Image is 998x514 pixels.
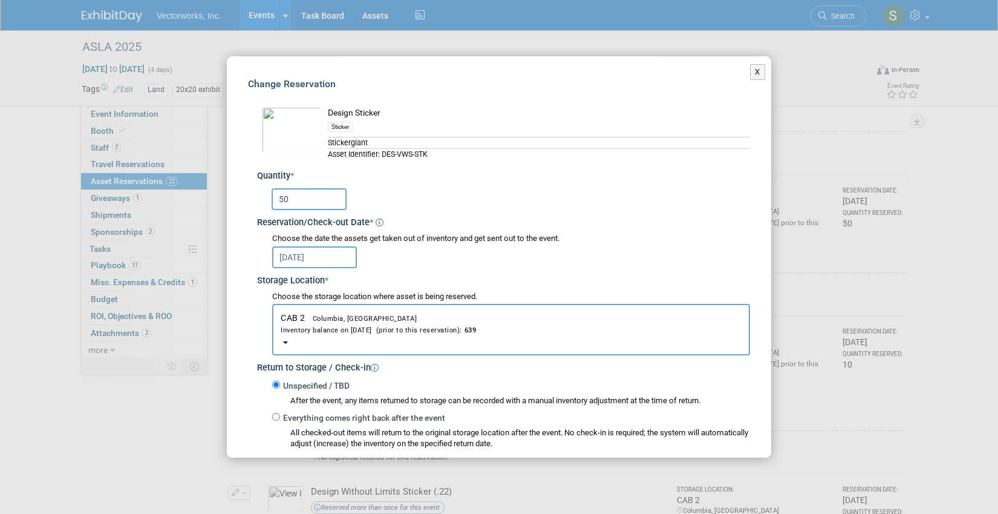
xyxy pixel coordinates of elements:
[272,291,750,303] div: Choose the storage location where asset is being reserved.
[750,64,765,80] button: X
[305,315,417,323] span: Columbia, [GEOGRAPHIC_DATA]
[328,148,750,160] div: Asset Identifier: DES-VWS-STK
[328,122,353,132] div: Sticker
[281,313,742,335] span: CAB 2
[248,78,336,90] span: Change Reservation
[272,304,750,355] button: CAB 2Columbia, [GEOGRAPHIC_DATA]Inventory balance on [DATE] (prior to this reservation):639
[257,358,750,375] div: Return to Storage / Check-in
[272,246,357,268] input: Reservation Date
[328,107,750,120] div: Design Sticker
[272,233,750,245] div: Choose the date the assets get taken out of inventory and get sent out to the event.
[280,380,350,392] label: Unspecified / TBD
[462,326,477,334] span: 639
[290,427,750,450] div: All checked-out items will return to the original storage location after the event. No check-in i...
[257,170,750,183] div: Quantity
[281,324,742,335] div: Inventory balance on [DATE] (prior to this reservation):
[272,392,750,407] div: After the event, any items returned to storage can be recorded with a manual inventory adjustment...
[257,213,750,229] div: Reservation/Check-out Date
[280,412,445,424] label: Everything comes right back after the event
[328,137,750,148] div: Stickergiant
[257,271,750,288] div: Storage Location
